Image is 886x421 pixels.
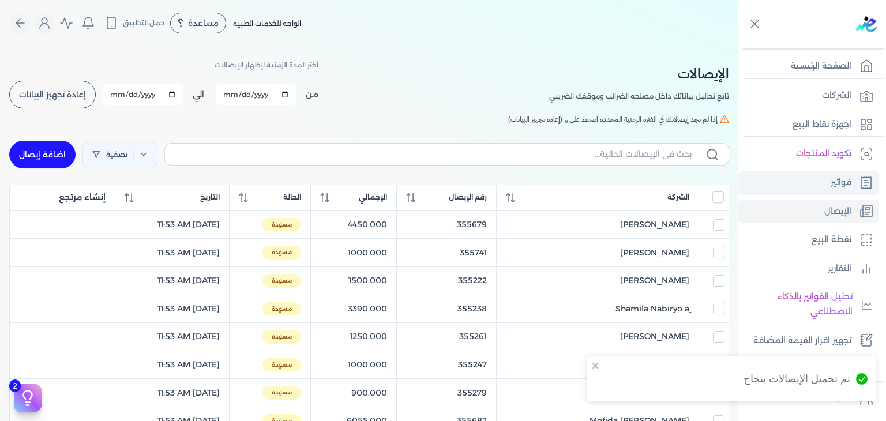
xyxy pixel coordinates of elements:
td: 355279 [396,379,496,407]
div: تم تحميل الإيصالات بنجاح [744,371,850,386]
span: الإجمالي [359,192,387,202]
td: 4450.000 [310,210,396,239]
td: 1000.000 [310,239,396,267]
span: الحالة [283,192,301,202]
img: logo [856,16,877,32]
span: مسودة [262,386,301,400]
p: تكويد المنتجات [796,146,851,161]
p: تابع تحاليل بياناتك داخل مصلحه الضرائب وموقفك الضريبي [549,89,729,104]
a: الصفحة الرئيسية [738,54,879,78]
p: تحليل الفواتير بالذكاء الاصطناعي [744,290,853,319]
span: [PERSON_NAME] [620,330,689,343]
button: إعادة تجهيز البيانات [9,81,96,108]
td: 1000.000 [310,351,396,379]
td: [DATE] 11:53 AM [115,379,229,407]
td: [DATE] 11:53 AM [115,266,229,295]
div: مساعدة [170,13,226,33]
label: الي [193,88,204,100]
button: حمل التطبيق [102,13,168,33]
a: نقطة البيع [738,228,879,252]
span: إعادة تجهيز البيانات [19,91,86,99]
td: 355247 [396,351,496,379]
span: الشركة [667,192,689,202]
span: [PERSON_NAME] [620,219,689,231]
td: 355261 [396,323,496,351]
a: Nevin Hazem El Sayegh [506,359,689,371]
td: 355238 [396,295,496,323]
p: تجهيز اقرار القيمة المضافة [753,333,851,348]
td: [DATE] 11:53 AM [115,323,229,351]
a: اجهزة نقاط البيع [738,112,879,137]
span: [PERSON_NAME] [620,247,689,259]
a: اضافة إيصال [9,141,76,168]
span: حمل التطبيق [123,18,165,28]
td: [DATE] 11:53 AM [115,295,229,323]
label: من [306,88,318,100]
span: إذا لم تجد إيصالاتك في الفترة الزمنية المحددة اضغط على زر (إعادة تجهيز البيانات) [508,114,718,125]
a: الإيصال [738,200,879,224]
td: [DATE] 11:53 AM [115,351,229,379]
a: تحليل الفواتير بالذكاء الاصطناعي [738,285,879,324]
button: 2 [14,384,42,412]
a: [PERSON_NAME] [506,275,689,287]
a: [PERSON_NAME] [506,247,689,259]
p: نقطة البيع [812,232,851,247]
span: مساعدة [188,19,219,27]
a: [PERSON_NAME] [506,330,689,343]
a: تكويد المنتجات [738,142,879,166]
td: 1250.000 [310,323,396,351]
p: الشركات [822,88,851,103]
button: close [592,361,600,370]
a: تجهيز اقرار القيمة المضافة [738,329,879,353]
span: إنشاء مرتجع [59,191,106,204]
span: الواحه للخدمات الطبيه [233,19,301,28]
a: ٍShamila Nabiryo a [506,303,689,315]
span: 2 [9,379,21,392]
p: الإيصال [824,204,851,219]
a: [PERSON_NAME] [506,219,689,231]
td: [DATE] 11:53 AM [115,239,229,267]
p: اجهزة نقاط البيع [793,117,851,132]
td: 355741 [396,239,496,267]
td: 1500.000 [310,266,396,295]
span: مسودة [262,246,301,260]
p: أختر المدة الزمنية لإظهار الإيصالات [215,58,318,73]
span: رقم الإيصال [449,192,487,202]
td: 355679 [396,210,496,239]
p: الصفحة الرئيسية [791,59,851,74]
h2: الإيصالات [549,63,729,84]
td: 3390.000 [310,295,396,323]
td: 900.000 [310,379,396,407]
span: مسودة [262,218,301,232]
span: التاريخ [200,192,220,202]
span: مسودة [262,330,301,344]
td: 355222 [396,266,496,295]
a: الشركات [738,84,879,108]
span: مسودة [262,358,301,372]
a: فواتير [738,171,879,195]
span: مسودة [262,302,301,316]
p: التقارير [828,261,851,276]
td: [DATE] 11:53 AM [115,210,229,239]
a: التقارير [738,257,879,281]
span: [PERSON_NAME] [620,275,689,287]
a: [PERSON_NAME] [506,387,689,399]
p: فواتير [831,175,851,190]
a: تصفية [82,141,157,168]
span: ٍShamila Nabiryo a [615,303,689,315]
span: مسودة [262,274,301,288]
input: بحث في الإيصالات الحالية... [174,148,692,160]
